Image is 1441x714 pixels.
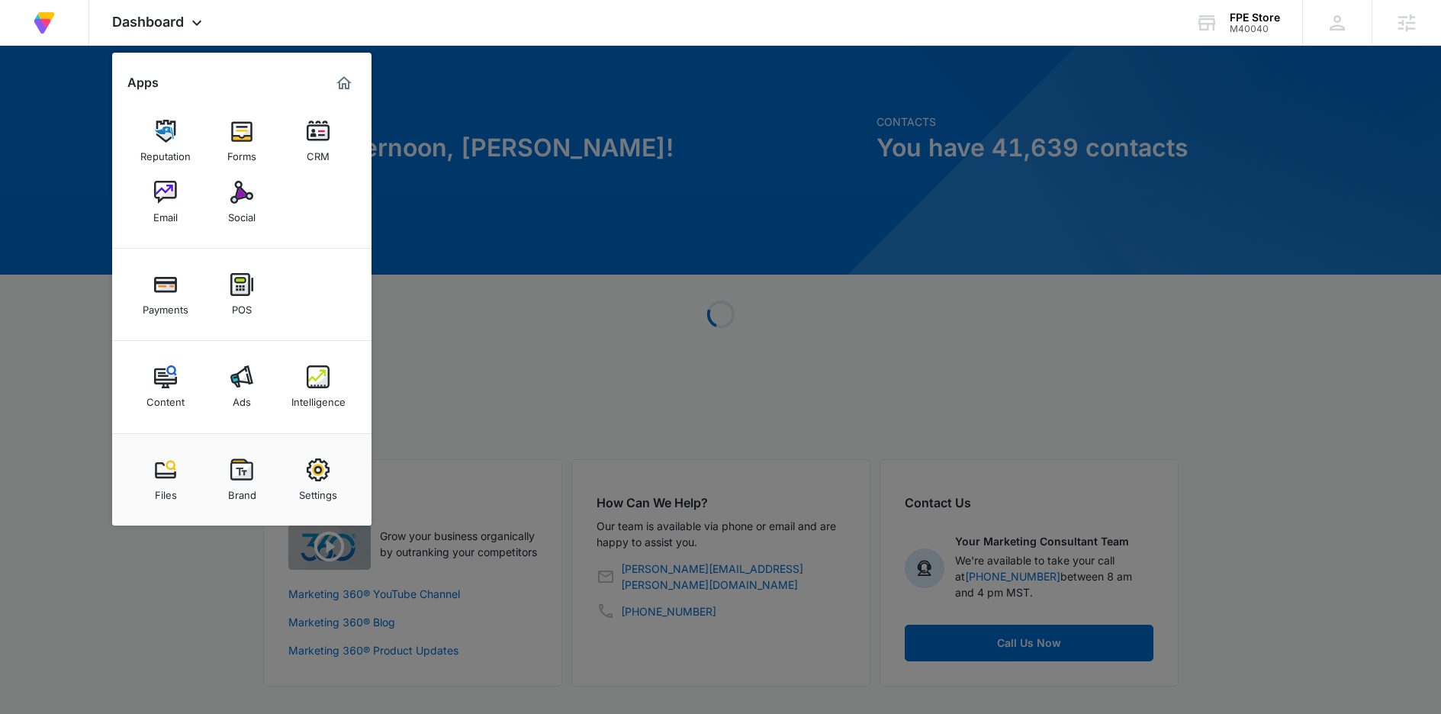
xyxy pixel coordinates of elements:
[289,358,347,416] a: Intelligence
[137,112,195,170] a: Reputation
[31,9,58,37] img: Volusion
[213,173,271,231] a: Social
[213,112,271,170] a: Forms
[289,112,347,170] a: CRM
[233,388,251,408] div: Ads
[289,451,347,509] a: Settings
[137,173,195,231] a: Email
[143,296,188,316] div: Payments
[146,388,185,408] div: Content
[1230,11,1280,24] div: account name
[232,296,252,316] div: POS
[213,451,271,509] a: Brand
[140,143,191,162] div: Reputation
[307,143,330,162] div: CRM
[213,358,271,416] a: Ads
[299,481,337,501] div: Settings
[155,481,177,501] div: Files
[213,265,271,323] a: POS
[127,76,159,90] h2: Apps
[137,451,195,509] a: Files
[228,481,256,501] div: Brand
[137,358,195,416] a: Content
[112,14,184,30] span: Dashboard
[137,265,195,323] a: Payments
[332,71,356,95] a: Marketing 360® Dashboard
[228,204,256,224] div: Social
[291,388,346,408] div: Intelligence
[1230,24,1280,34] div: account id
[153,204,178,224] div: Email
[227,143,256,162] div: Forms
